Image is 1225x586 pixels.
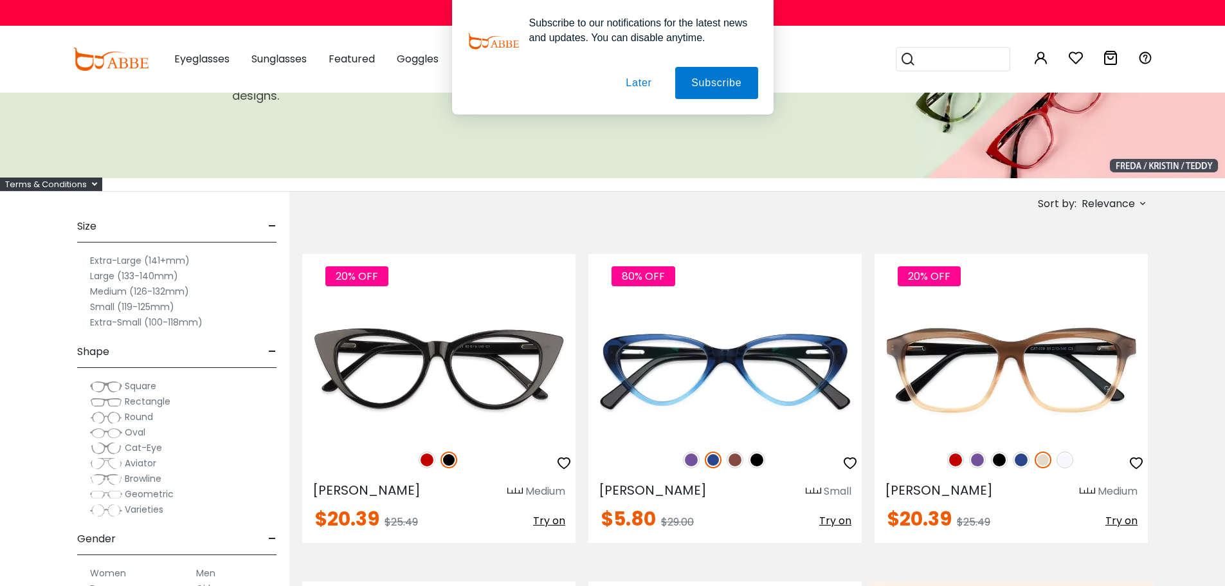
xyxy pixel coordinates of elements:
span: Round [125,410,153,423]
span: Geometric [125,488,174,500]
span: $25.49 [385,515,418,529]
img: size ruler [507,487,523,497]
div: Subscribe to our notifications for the latest news and updates. You can disable anytime. [519,15,758,45]
span: - [268,336,277,367]
button: Subscribe [675,67,758,99]
img: Black [440,452,457,468]
img: Black Nora - Acetate ,Universal Bridge Fit [302,300,576,437]
label: Men [196,565,215,581]
img: Geometric.png [90,488,122,501]
span: Rectangle [125,395,170,408]
img: Browline.png [90,473,122,486]
span: $20.39 [887,505,952,533]
div: Medium [525,484,565,499]
span: Sort by: [1038,196,1076,211]
img: notification icon [467,15,519,67]
span: 80% OFF [612,266,675,286]
img: Black [991,452,1008,468]
span: [PERSON_NAME] [313,481,421,499]
img: Square.png [90,380,122,393]
img: Blue Hannah - Acetate ,Universal Bridge Fit [588,300,862,437]
span: Try on [819,513,851,528]
span: $25.49 [957,515,990,529]
button: Try on [1105,509,1138,533]
span: $29.00 [661,515,694,529]
img: Red [947,452,964,468]
span: Square [125,380,156,392]
img: Round.png [90,411,122,424]
span: [PERSON_NAME] [885,481,993,499]
span: Relevance [1082,192,1135,215]
span: Gender [77,524,116,554]
img: Brown [727,452,743,468]
span: Try on [1105,513,1138,528]
button: Try on [533,509,565,533]
img: Blue [705,452,721,468]
span: - [268,211,277,242]
div: Small [824,484,851,499]
span: Browline [125,472,161,485]
div: Medium [1098,484,1138,499]
label: Extra-Small (100-118mm) [90,315,203,330]
img: Rectangle.png [90,396,122,408]
img: Purple [969,452,986,468]
button: Later [610,67,667,99]
span: $20.39 [315,505,379,533]
span: 20% OFF [325,266,388,286]
button: Try on [819,509,851,533]
label: Extra-Large (141+mm) [90,253,190,268]
label: Medium (126-132mm) [90,284,189,299]
img: Cat-Eye.png [90,442,122,455]
span: [PERSON_NAME] [599,481,707,499]
img: Varieties.png [90,504,122,517]
img: Black [749,452,765,468]
img: Cream [1035,452,1051,468]
label: Large (133-140mm) [90,268,178,284]
span: Aviator [125,457,156,470]
span: Shape [77,336,109,367]
span: Oval [125,426,145,439]
img: size ruler [806,487,821,497]
span: Try on [533,513,565,528]
img: Oval.png [90,426,122,439]
label: Women [90,565,126,581]
img: size ruler [1080,487,1095,497]
span: 20% OFF [898,266,961,286]
label: Small (119-125mm) [90,299,174,315]
span: Varieties [125,503,163,516]
span: - [268,524,277,554]
span: Cat-Eye [125,441,162,454]
span: $5.80 [601,505,656,533]
img: Aviator.png [90,457,122,470]
img: Cream Sonia - Acetate ,Eyeglasses [875,300,1148,437]
img: Blue [1013,452,1030,468]
img: Translucent [1057,452,1073,468]
img: Red [419,452,435,468]
img: Purple [683,452,700,468]
span: Size [77,211,96,242]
